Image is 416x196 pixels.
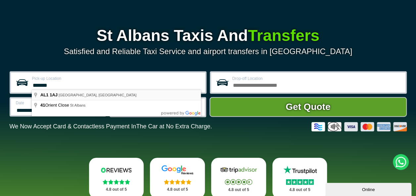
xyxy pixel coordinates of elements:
img: Trustpilot [280,165,320,175]
span: [GEOGRAPHIC_DATA], [GEOGRAPHIC_DATA] [59,93,136,97]
label: Drop-off Location [232,77,401,81]
img: Tripadvisor [219,165,258,175]
img: Google [158,165,197,175]
p: 4.8 out of 5 [218,186,259,194]
label: Date [16,101,101,105]
span: 41 [40,103,45,108]
span: Orient Close [40,103,70,108]
label: Pick-up Location [32,77,201,81]
img: Credit And Debit Cards [311,122,407,131]
span: AL1 1AJ [40,92,58,97]
img: Stars [103,179,130,184]
p: Satisfied and Reliable Taxi Service and airport transfers in [GEOGRAPHIC_DATA] [10,47,407,56]
img: Reviews.io [96,165,136,175]
button: Get Quote [209,97,407,117]
img: Stars [225,179,252,185]
p: 4.8 out of 5 [157,185,198,194]
p: 4.8 out of 5 [96,185,137,194]
span: The Car at No Extra Charge. [136,123,212,130]
span: Transfers [248,27,319,44]
p: We Now Accept Card & Contactless Payment In [10,123,212,130]
img: Stars [164,179,191,184]
h1: St Albans Taxis And [10,28,407,44]
iframe: chat widget [325,181,413,196]
p: 4.8 out of 5 [280,186,320,194]
span: St Albans [70,103,85,107]
img: Stars [286,179,314,185]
